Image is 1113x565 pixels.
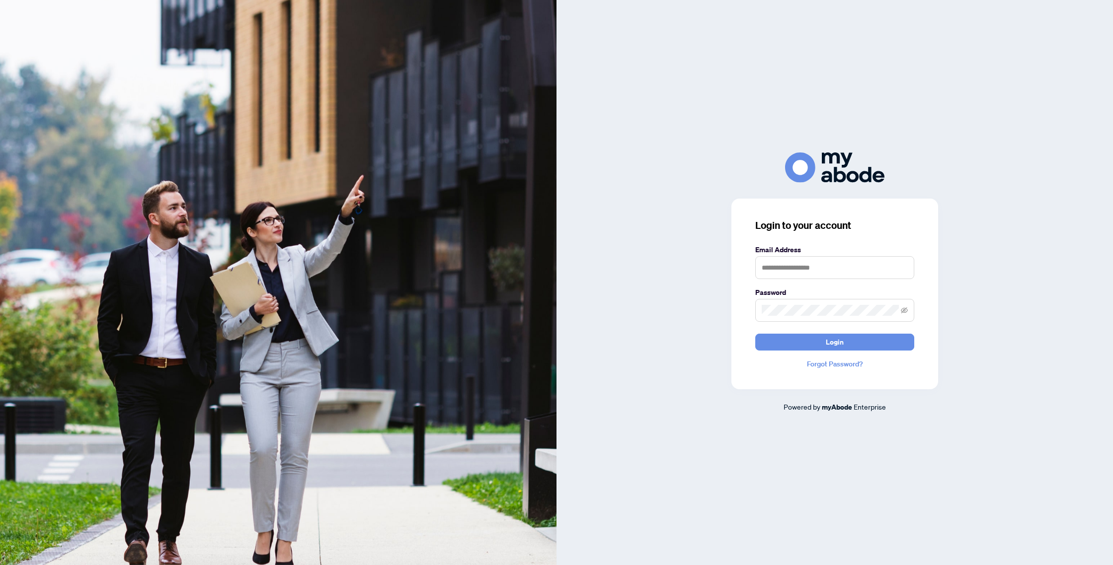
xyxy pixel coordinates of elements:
a: myAbode [822,402,852,413]
label: Email Address [755,244,914,255]
span: Enterprise [854,402,886,411]
button: Login [755,334,914,351]
h3: Login to your account [755,218,914,232]
span: eye-invisible [901,307,908,314]
label: Password [755,287,914,298]
img: ma-logo [785,152,884,183]
span: Login [826,334,844,350]
a: Forgot Password? [755,358,914,369]
span: Powered by [784,402,820,411]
